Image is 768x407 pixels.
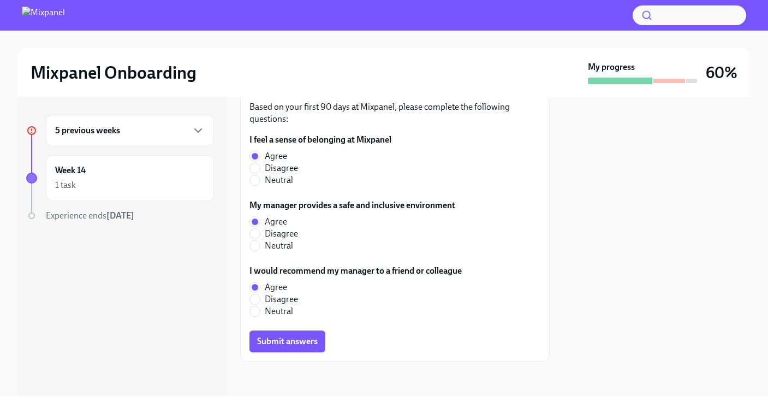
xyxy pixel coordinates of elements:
span: Disagree [265,162,298,174]
label: I feel a sense of belonging at Mixpanel [249,134,391,146]
span: Neutral [265,305,293,317]
div: 5 previous weeks [46,115,214,146]
span: Submit answers [257,336,318,347]
span: Agree [265,281,287,293]
span: Disagree [265,293,298,305]
strong: [DATE] [106,210,134,221]
button: Submit answers [249,331,325,352]
span: Agree [265,216,287,228]
label: My manager provides a safe and inclusive environment [249,199,455,211]
h6: 5 previous weeks [55,125,120,137]
label: I would recommend my manager to a friend or colleague [249,265,462,277]
strong: My progress [588,61,635,73]
span: Neutral [265,240,293,252]
h3: 60% [706,63,737,82]
div: 1 task [55,179,76,191]
h6: Week 14 [55,164,86,176]
p: Based on your first 90 days at Mixpanel, please complete the following questions: [249,101,540,125]
img: Mixpanel [22,7,65,24]
a: Week 141 task [26,155,214,201]
h2: Mixpanel Onboarding [31,62,197,84]
span: Disagree [265,228,298,240]
span: Agree [265,150,287,162]
span: Experience ends [46,210,134,221]
span: Neutral [265,174,293,186]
